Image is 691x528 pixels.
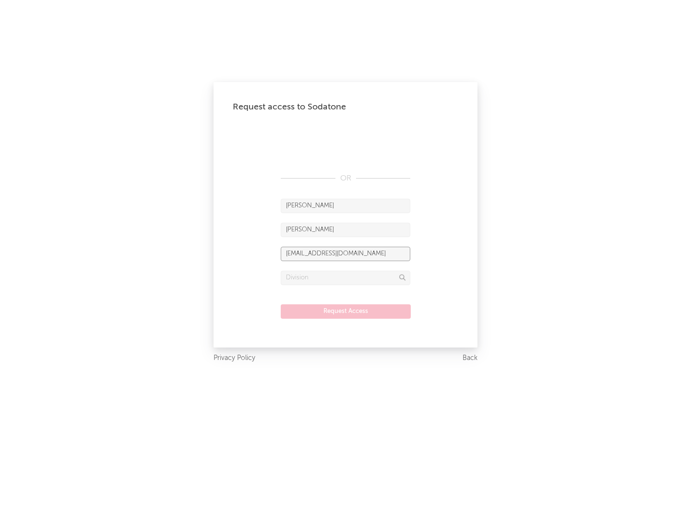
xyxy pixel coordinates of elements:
[281,271,410,285] input: Division
[214,352,255,364] a: Privacy Policy
[281,173,410,184] div: OR
[463,352,477,364] a: Back
[233,101,458,113] div: Request access to Sodatone
[281,247,410,261] input: Email
[281,199,410,213] input: First Name
[281,223,410,237] input: Last Name
[281,304,411,319] button: Request Access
